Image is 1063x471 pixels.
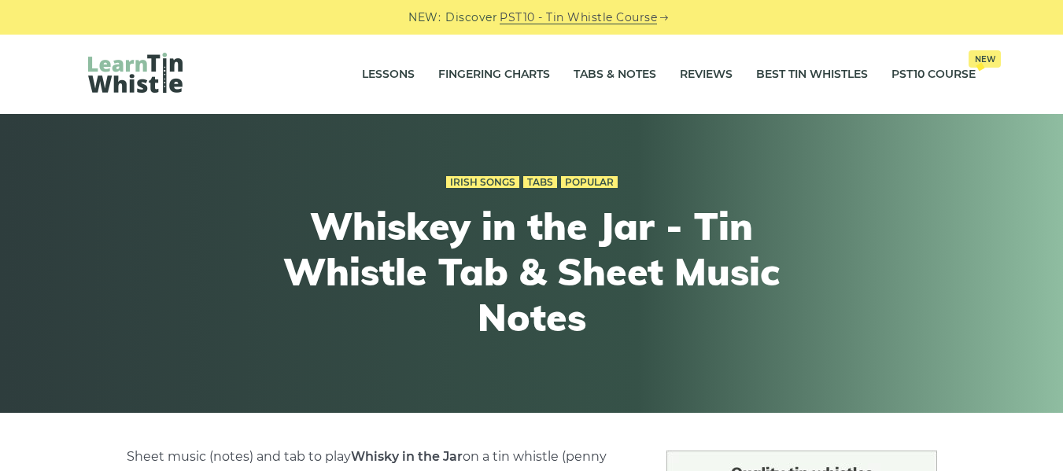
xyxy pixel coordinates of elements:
img: LearnTinWhistle.com [88,53,183,93]
a: Tabs [523,176,557,189]
a: Popular [561,176,618,189]
h1: Whiskey in the Jar - Tin Whistle Tab & Sheet Music Notes [242,204,821,340]
a: Reviews [680,55,733,94]
a: Best Tin Whistles [756,55,868,94]
a: Tabs & Notes [574,55,656,94]
strong: Whisky in the Jar [351,449,463,464]
a: Lessons [362,55,415,94]
span: New [969,50,1001,68]
a: Fingering Charts [438,55,550,94]
a: Irish Songs [446,176,519,189]
a: PST10 CourseNew [891,55,976,94]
